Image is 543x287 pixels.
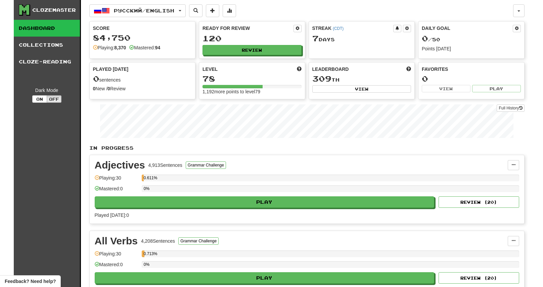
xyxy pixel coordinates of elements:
button: More stats [223,4,236,17]
span: 7 [312,34,319,43]
button: Add sentence to collection [206,4,219,17]
button: Review (20) [439,272,519,284]
span: Played [DATE] [93,66,129,73]
div: 4,208 Sentences [141,238,175,244]
div: New / Review [93,85,192,92]
div: Daily Goal [422,25,513,32]
button: Search sentences [189,4,202,17]
span: This week in points, UTC [406,66,411,73]
div: Points [DATE] [422,45,521,52]
div: 120 [202,34,302,43]
span: Level [202,66,218,73]
span: / 50 [422,37,440,42]
button: Review [202,45,302,55]
button: Play [95,196,435,208]
button: View [312,85,411,93]
button: On [32,95,47,103]
a: Full History [497,104,524,112]
div: 84,750 [93,34,192,42]
div: 4,913 Sentences [148,162,182,169]
div: 0.713% [144,250,144,257]
span: Open feedback widget [5,278,56,285]
div: Streak [312,25,394,32]
a: Dashboard [14,20,80,37]
div: Mastered: [129,44,160,51]
p: In Progress [89,145,525,151]
div: Playing: 30 [95,250,138,261]
div: Mastered: 0 [95,185,138,196]
span: Played [DATE]: 0 [95,212,129,218]
span: 309 [312,74,331,83]
a: Collections [14,37,80,53]
button: Play [95,272,435,284]
div: Playing: 30 [95,175,138,186]
div: Mastered: 0 [95,261,138,272]
button: View [422,85,470,92]
a: (CDT) [333,26,344,31]
div: sentences [93,75,192,83]
div: Adjectives [95,160,145,170]
div: Dark Mode [19,87,75,94]
div: Favorites [422,66,521,73]
span: Русский / English [114,8,174,13]
button: Grammar Challenge [178,237,219,245]
span: 0 [93,74,99,83]
strong: 8,370 [114,45,126,50]
span: Score more points to level up [297,66,302,73]
button: Play [472,85,521,92]
strong: 0 [107,86,110,91]
div: Ready for Review [202,25,293,32]
button: Grammar Challenge [186,161,226,169]
div: th [312,75,411,83]
div: 1,192 more points to level 79 [202,88,302,95]
button: Review (20) [439,196,519,208]
div: All Verbs [95,236,138,246]
strong: 94 [155,45,161,50]
div: 78 [202,75,302,83]
button: Русский/English [89,4,186,17]
span: Leaderboard [312,66,349,73]
button: Off [47,95,61,103]
a: Cloze-Reading [14,53,80,70]
strong: 0 [93,86,96,91]
div: Score [93,25,192,32]
div: 0 [422,75,521,83]
div: Clozemaster [32,7,76,13]
div: Day s [312,34,411,43]
span: 0 [422,34,428,43]
div: Playing: [93,44,126,51]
